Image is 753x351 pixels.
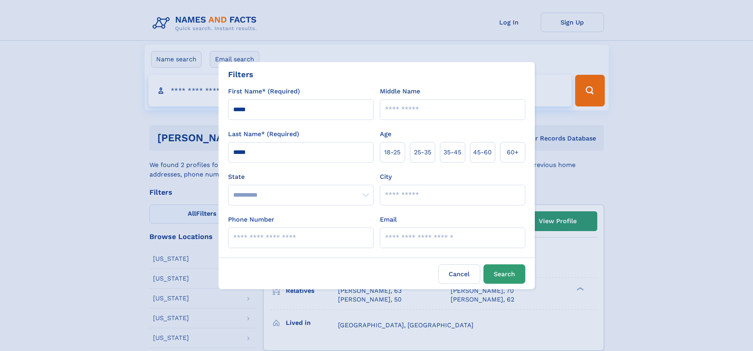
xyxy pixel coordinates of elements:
div: Filters [228,68,253,80]
label: Last Name* (Required) [228,129,299,139]
label: Email [380,215,397,224]
label: Middle Name [380,87,420,96]
span: 60+ [507,148,519,157]
label: Cancel [438,264,480,284]
label: State [228,172,374,182]
span: 35‑45 [443,148,461,157]
label: Phone Number [228,215,274,224]
span: 25‑35 [414,148,431,157]
label: First Name* (Required) [228,87,300,96]
label: City [380,172,392,182]
button: Search [483,264,525,284]
span: 18‑25 [384,148,400,157]
label: Age [380,129,391,139]
span: 45‑60 [473,148,492,157]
